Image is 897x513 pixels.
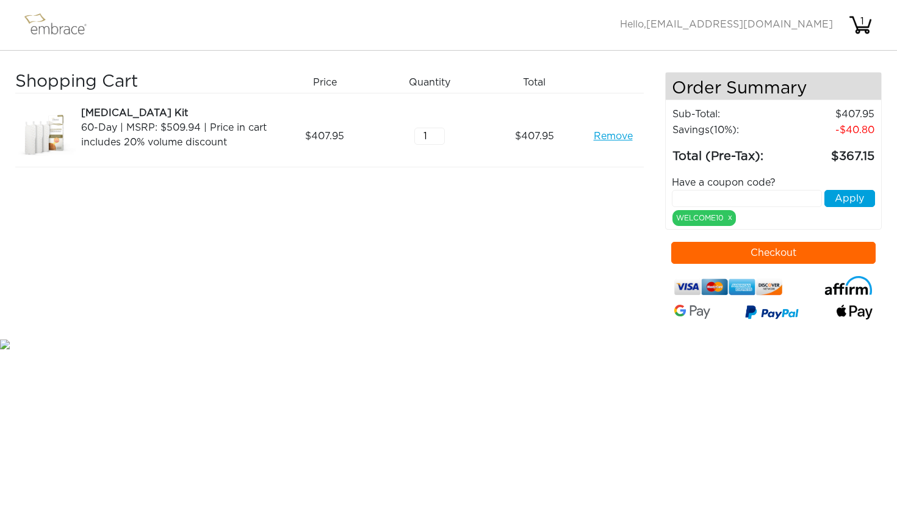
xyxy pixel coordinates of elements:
td: 407.95 [784,106,875,122]
td: 367.15 [784,138,875,166]
div: 60-Day | MSRP: $509.94 | Price in cart includes 20% volume discount [81,120,268,150]
a: 1 [848,20,873,29]
button: Apply [824,190,875,207]
a: Remove [594,129,633,144]
img: cart [848,13,873,37]
span: 407.95 [515,129,554,144]
div: [MEDICAL_DATA] Kit [81,106,268,120]
a: x [728,212,732,223]
button: Checkout [671,242,876,264]
span: Quantity [409,75,450,90]
img: Google-Pay-Logo.svg [674,305,710,319]
span: 407.95 [305,129,344,144]
td: 40.80 [784,122,875,138]
img: credit-cards.png [674,276,782,299]
img: affirm-logo.svg [824,276,873,295]
div: WELCOME10 [672,210,736,226]
img: logo.png [21,10,101,40]
h3: Shopping Cart [15,72,268,93]
h4: Order Summary [666,73,881,100]
span: (10%) [710,125,737,135]
td: Sub-Total: [672,106,784,122]
div: 1 [850,14,874,29]
div: Price [277,72,382,93]
div: Total [486,72,591,93]
td: Savings : [672,122,784,138]
div: Have a coupon code? [663,175,884,190]
img: paypal-v3.png [745,302,799,324]
img: a09f5d18-8da6-11e7-9c79-02e45ca4b85b.jpeg [15,106,76,167]
span: Hello, [620,20,833,29]
td: Total (Pre-Tax): [672,138,784,166]
img: fullApplePay.png [837,305,873,319]
span: [EMAIL_ADDRESS][DOMAIN_NAME] [646,20,833,29]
